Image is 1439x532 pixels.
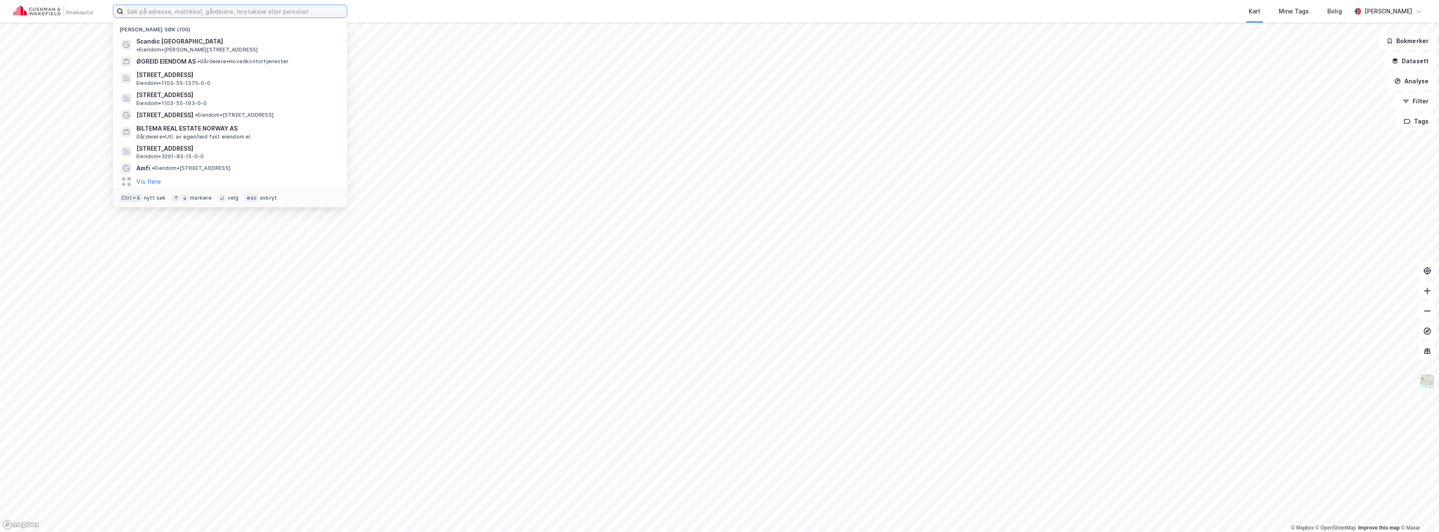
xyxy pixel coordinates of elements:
[136,163,150,173] span: Amfi
[136,144,337,154] span: [STREET_ADDRESS]
[152,165,230,172] span: Eiendom • [STREET_ADDRESS]
[1327,6,1342,16] div: Bolig
[136,153,204,160] span: Eiendom • 3201-83-15-0-0
[1358,525,1400,531] a: Improve this map
[1249,6,1260,16] div: Kart
[197,58,289,65] span: Gårdeiere • Hovedkontortjenester
[1279,6,1309,16] div: Mine Tags
[1397,492,1439,532] iframe: Chat Widget
[123,5,347,18] input: Søk på adresse, matrikkel, gårdeiere, leietakere eller personer
[136,134,252,140] span: Gårdeiere • Utl. av egen/leid fast eiendom el.
[228,195,239,201] div: velg
[260,195,277,201] div: avbryt
[195,112,274,118] span: Eiendom • [STREET_ADDRESS]
[1291,525,1314,531] a: Mapbox
[195,112,197,118] span: •
[13,5,93,17] img: cushman-wakefield-realkapital-logo.202ea83816669bd177139c58696a8fa1.svg
[245,194,258,202] div: esc
[136,123,337,134] span: BILTEMA REAL ESTATE NORWAY AS
[136,90,337,100] span: [STREET_ADDRESS]
[136,80,210,87] span: Eiendom • 1103-55-1375-0-0
[1397,113,1436,130] button: Tags
[136,100,207,107] span: Eiendom • 1103-55-193-0-0
[1365,6,1412,16] div: [PERSON_NAME]
[136,177,161,187] button: Vis flere
[1385,53,1436,69] button: Datasett
[1419,373,1435,389] img: Z
[120,194,142,202] div: Ctrl + k
[190,195,212,201] div: markere
[1316,525,1356,531] a: OpenStreetMap
[136,70,337,80] span: [STREET_ADDRESS]
[1395,93,1436,110] button: Filter
[136,46,258,53] span: Eiendom • [PERSON_NAME][STREET_ADDRESS]
[136,36,223,46] span: Scandic [GEOGRAPHIC_DATA]
[197,58,200,64] span: •
[3,520,39,529] a: Mapbox homepage
[1397,492,1439,532] div: Kontrollprogram for chat
[1387,73,1436,90] button: Analyse
[152,165,154,171] span: •
[136,46,139,53] span: •
[1379,33,1436,49] button: Bokmerker
[136,57,196,67] span: ØGREID EIENDOM AS
[136,110,193,120] span: [STREET_ADDRESS]
[113,20,347,35] div: [PERSON_NAME] søk (100)
[144,195,166,201] div: nytt søk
